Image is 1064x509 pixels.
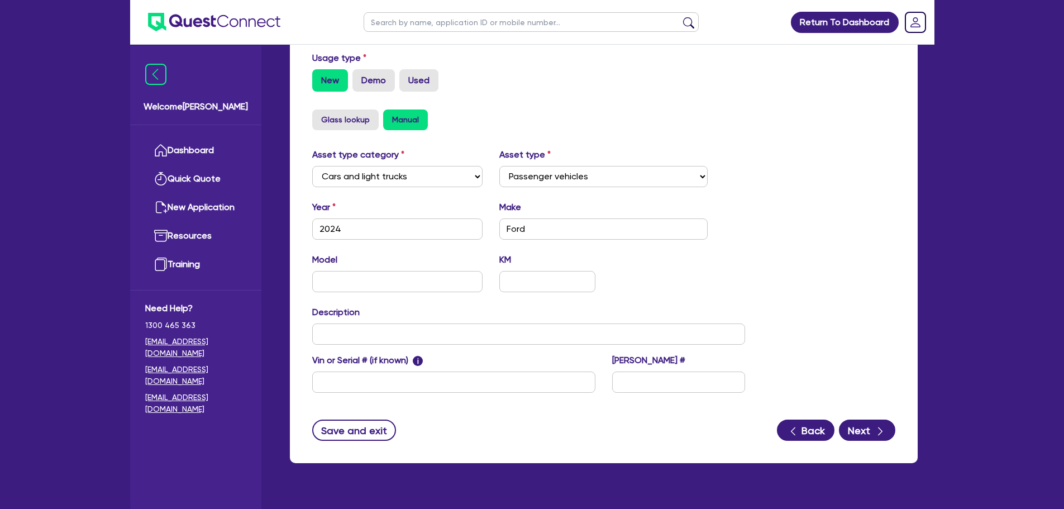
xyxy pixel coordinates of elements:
button: Back [777,420,834,441]
a: Resources [145,222,246,250]
label: Asset type category [312,148,404,161]
a: [EMAIL_ADDRESS][DOMAIN_NAME] [145,336,246,359]
span: i [413,356,423,366]
img: icon-menu-close [145,64,166,85]
label: Vin or Serial # (if known) [312,354,423,367]
a: Training [145,250,246,279]
button: Glass lookup [312,110,379,130]
span: Welcome [PERSON_NAME] [144,100,248,113]
input: Search by name, application ID or mobile number... [364,12,699,32]
button: Save and exit [312,420,397,441]
img: quest-connect-logo-blue [148,13,280,31]
label: Year [312,201,336,214]
label: Description [312,306,360,319]
img: resources [154,229,168,242]
label: Asset type [499,148,551,161]
a: Dashboard [145,136,246,165]
img: quick-quote [154,172,168,185]
a: Dropdown toggle [901,8,930,37]
span: 1300 465 363 [145,320,246,331]
a: New Application [145,193,246,222]
label: Demo [352,69,395,92]
label: Used [399,69,438,92]
label: New [312,69,348,92]
button: Next [839,420,895,441]
button: Manual [383,110,428,130]
img: training [154,258,168,271]
label: KM [499,253,511,267]
a: [EMAIL_ADDRESS][DOMAIN_NAME] [145,392,246,415]
label: Model [312,253,337,267]
a: Return To Dashboard [791,12,899,33]
img: new-application [154,201,168,214]
a: Quick Quote [145,165,246,193]
label: Usage type [312,51,366,65]
label: Make [499,201,521,214]
label: [PERSON_NAME] # [612,354,685,367]
a: [EMAIL_ADDRESS][DOMAIN_NAME] [145,364,246,387]
span: Need Help? [145,302,246,315]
